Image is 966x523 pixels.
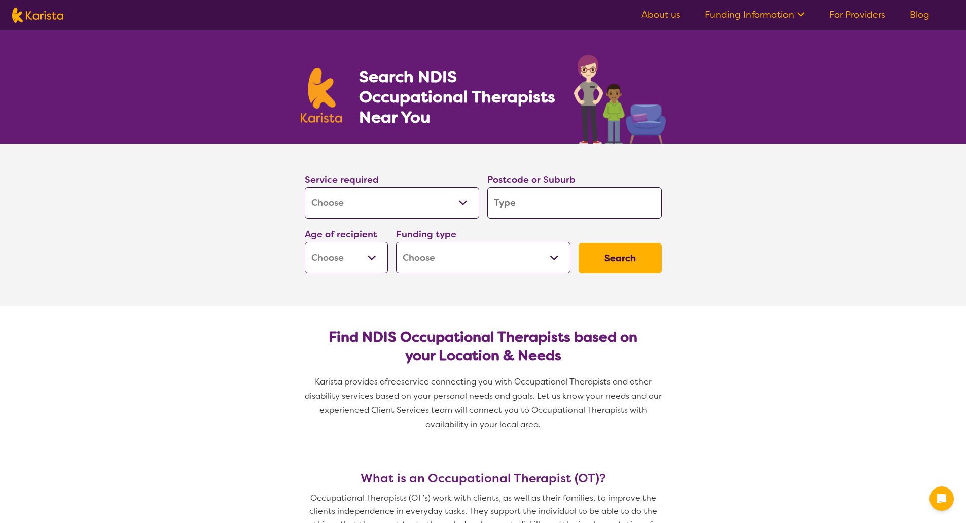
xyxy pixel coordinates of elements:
img: Karista logo [12,8,63,23]
span: Karista provides a [315,376,385,387]
label: Service required [305,173,379,186]
img: occupational-therapy [574,55,666,144]
label: Funding type [396,228,456,240]
label: Age of recipient [305,228,377,240]
h2: Find NDIS Occupational Therapists based on your Location & Needs [313,328,654,365]
a: Blog [910,9,929,21]
h3: What is an Occupational Therapist (OT)? [301,471,666,485]
a: Funding Information [705,9,805,21]
h1: Search NDIS Occupational Therapists Near You [359,66,556,127]
img: Karista logo [301,68,342,123]
span: service connecting you with Occupational Therapists and other disability services based on your p... [305,376,664,430]
a: About us [641,9,681,21]
span: free [385,376,401,387]
a: For Providers [829,9,885,21]
input: Type [487,187,662,219]
label: Postcode or Suburb [487,173,576,186]
button: Search [579,243,662,273]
